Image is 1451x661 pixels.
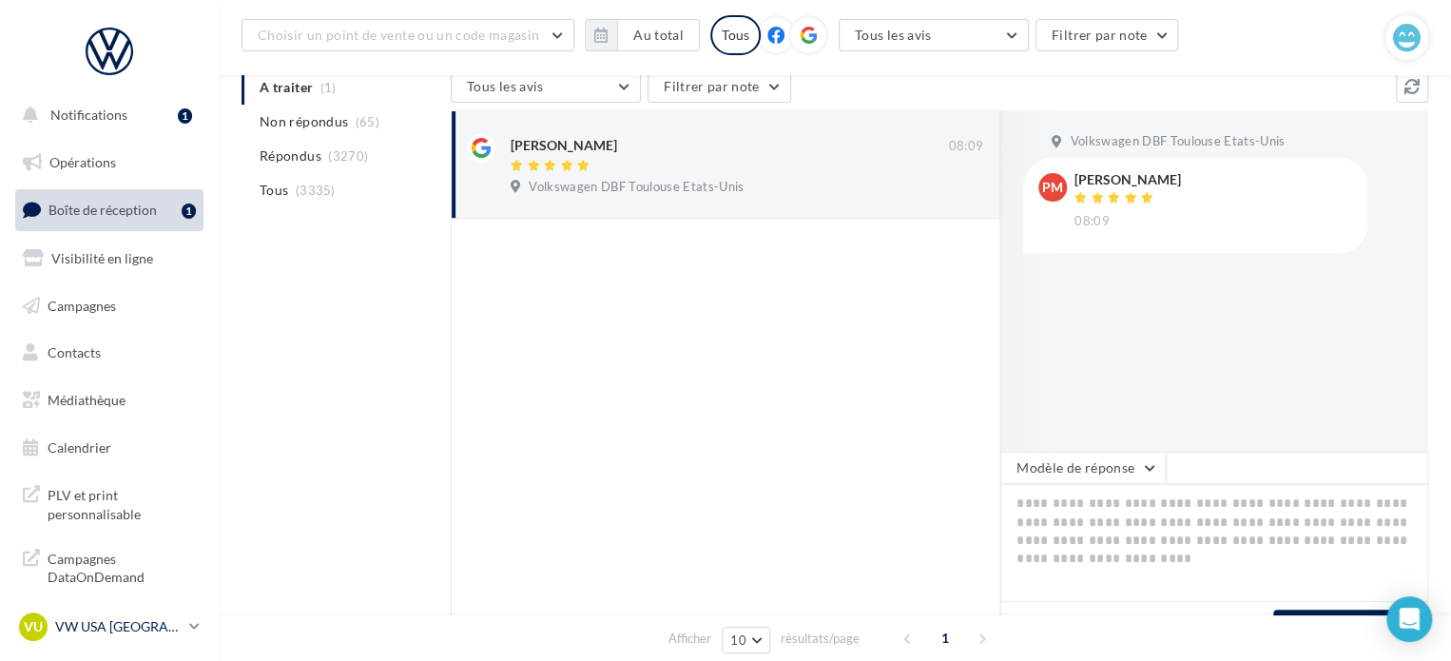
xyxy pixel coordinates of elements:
[1386,596,1432,642] div: Open Intercom Messenger
[178,108,192,124] div: 1
[1273,610,1420,642] button: Poster ma réponse
[1035,19,1179,51] button: Filtrer par note
[356,114,379,129] span: (65)
[585,19,700,51] button: Au total
[467,78,544,94] span: Tous les avis
[511,136,617,155] div: [PERSON_NAME]
[260,181,288,200] span: Tous
[11,475,207,531] a: PLV et print personnalisable
[296,183,336,198] span: (3335)
[24,617,43,636] span: VU
[11,286,207,326] a: Campagnes
[11,428,207,468] a: Calendrier
[48,439,111,456] span: Calendrier
[48,482,196,523] span: PLV et print personnalisable
[855,27,932,43] span: Tous les avis
[1074,213,1110,230] span: 08:09
[51,250,153,266] span: Visibilité en ligne
[11,143,207,183] a: Opérations
[49,154,116,170] span: Opérations
[1000,452,1166,484] button: Modèle de réponse
[722,627,770,653] button: 10
[710,15,761,55] div: Tous
[11,333,207,373] a: Contacts
[48,344,101,360] span: Contacts
[730,632,746,648] span: 10
[328,148,368,164] span: (3270)
[668,630,711,648] span: Afficher
[648,70,791,103] button: Filtrer par note
[260,112,348,131] span: Non répondus
[258,27,539,43] span: Choisir un point de vente ou un code magasin
[930,623,960,653] span: 1
[1070,133,1285,150] span: Volkswagen DBF Toulouse Etats-Unis
[50,107,127,123] span: Notifications
[11,95,200,135] button: Notifications 1
[451,70,641,103] button: Tous les avis
[529,179,744,196] span: Volkswagen DBF Toulouse Etats-Unis
[48,546,196,587] span: Campagnes DataOnDemand
[48,392,126,408] span: Médiathèque
[11,538,207,594] a: Campagnes DataOnDemand
[948,138,983,155] span: 08:09
[617,19,700,51] button: Au total
[242,19,574,51] button: Choisir un point de vente ou un code magasin
[182,204,196,219] div: 1
[1042,178,1063,197] span: PM
[48,297,116,313] span: Campagnes
[260,146,321,165] span: Répondus
[55,617,182,636] p: VW USA [GEOGRAPHIC_DATA]
[15,609,203,645] a: VU VW USA [GEOGRAPHIC_DATA]
[781,630,860,648] span: résultats/page
[11,239,207,279] a: Visibilité en ligne
[1074,173,1181,186] div: [PERSON_NAME]
[839,19,1029,51] button: Tous les avis
[48,202,157,218] span: Boîte de réception
[11,189,207,230] a: Boîte de réception1
[11,380,207,420] a: Médiathèque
